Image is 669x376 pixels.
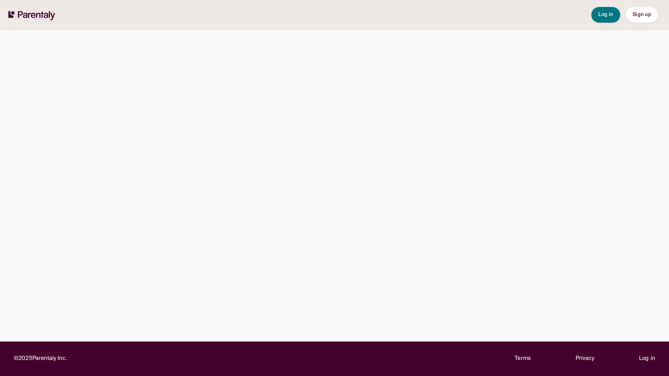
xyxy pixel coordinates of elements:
span: Log in [598,12,613,17]
button: Log in [591,7,620,23]
span: Sign up [633,12,651,17]
a: Terms [515,354,531,363]
button: Sign up [626,7,658,23]
a: Privacy [576,354,594,363]
a: Log in [639,354,655,363]
p: © 2025 Parentaly Inc. [14,354,67,363]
